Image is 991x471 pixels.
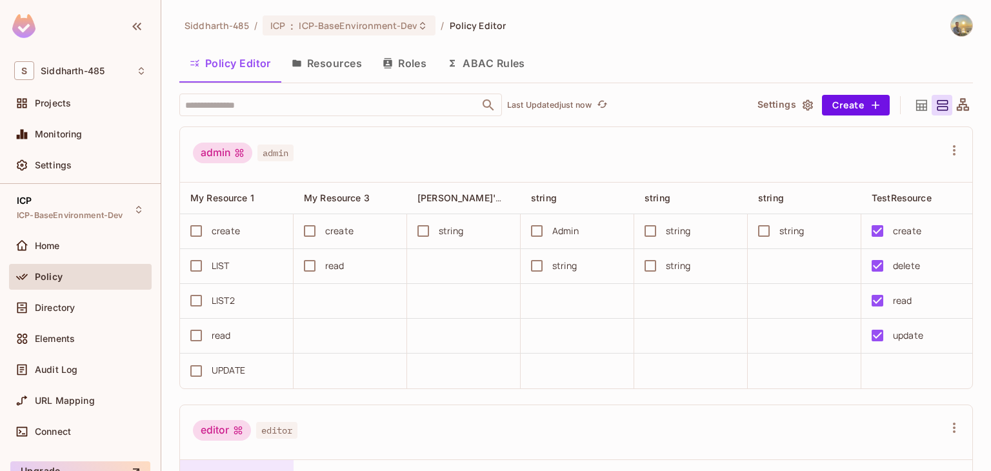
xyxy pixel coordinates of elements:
button: Policy Editor [179,47,281,79]
span: [PERSON_NAME]'S UPDATED RESOURCE 1 [417,192,604,204]
span: My Resource 3 [304,192,370,203]
div: Admin [552,224,579,238]
div: create [212,224,240,238]
li: / [254,19,257,32]
span: string [645,192,670,203]
div: read [325,259,345,273]
button: Create [822,95,890,115]
span: Workspace: Siddharth-485 [41,66,105,76]
img: Siddharth Sharma [951,15,972,36]
span: TestResource [872,192,932,203]
span: Directory [35,303,75,313]
span: Policy [35,272,63,282]
span: string [758,192,784,203]
div: string [779,224,804,238]
p: Last Updated just now [507,100,592,110]
span: Connect [35,426,71,437]
span: : [290,21,294,31]
div: UPDATE [212,363,245,377]
div: string [666,259,690,273]
button: Resources [281,47,372,79]
span: string [531,192,557,203]
div: create [325,224,354,238]
div: create [893,224,921,238]
span: admin [257,145,294,161]
div: LIST2 [212,294,235,308]
span: S [14,61,34,80]
span: the active workspace [185,19,249,32]
span: Elements [35,334,75,344]
span: Audit Log [35,365,77,375]
div: string [552,259,577,273]
span: ICP-BaseEnvironment-Dev [17,210,123,221]
span: Monitoring [35,129,83,139]
div: LIST [212,259,230,273]
button: Open [479,96,497,114]
span: My Resource 1 [190,192,254,203]
button: Roles [372,47,437,79]
div: string [666,224,690,238]
span: ICP [17,195,32,206]
button: ABAC Rules [437,47,536,79]
span: Click to refresh data [592,97,610,113]
span: Policy Editor [450,19,506,32]
div: string [439,224,463,238]
span: editor [256,422,297,439]
span: Home [35,241,60,251]
div: read [212,328,231,343]
span: ICP [270,19,285,32]
div: admin [193,143,252,163]
span: URL Mapping [35,396,95,406]
span: ICP-BaseEnvironment-Dev [299,19,417,32]
span: refresh [597,99,608,112]
div: editor [193,420,251,441]
span: Settings [35,160,72,170]
img: SReyMgAAAABJRU5ErkJggg== [12,14,35,38]
button: refresh [594,97,610,113]
div: read [893,294,912,308]
div: update [893,328,923,343]
span: Projects [35,98,71,108]
button: Settings [752,95,817,115]
div: delete [893,259,920,273]
li: / [441,19,444,32]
